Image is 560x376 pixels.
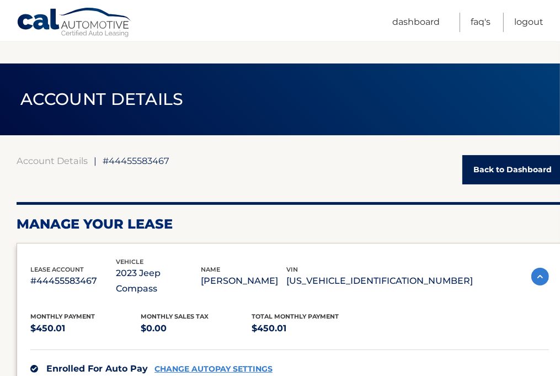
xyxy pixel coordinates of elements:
a: Cal Automotive [17,7,132,39]
span: Total Monthly Payment [252,313,339,320]
span: vehicle [116,258,143,266]
span: | [94,155,97,166]
p: #44455583467 [30,273,116,289]
a: Logout [514,13,543,32]
p: [US_VEHICLE_IDENTIFICATION_NUMBER] [286,273,473,289]
span: Enrolled For Auto Pay [46,363,148,374]
a: Dashboard [392,13,440,32]
span: ACCOUNT DETAILS [20,89,184,109]
span: name [201,266,220,273]
p: 2023 Jeep Compass [116,266,201,296]
span: Monthly Payment [30,313,95,320]
a: FAQ's [471,13,490,32]
a: CHANGE AUTOPAY SETTINGS [154,364,273,374]
p: [PERSON_NAME] [201,273,286,289]
a: Account Details [17,155,88,166]
span: vin [286,266,298,273]
img: accordion-active.svg [531,268,549,285]
span: #44455583467 [103,155,169,166]
span: lease account [30,266,84,273]
img: check.svg [30,365,38,373]
p: $0.00 [141,321,252,336]
p: $450.01 [30,321,141,336]
p: $450.01 [252,321,362,336]
span: Monthly sales Tax [141,313,209,320]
